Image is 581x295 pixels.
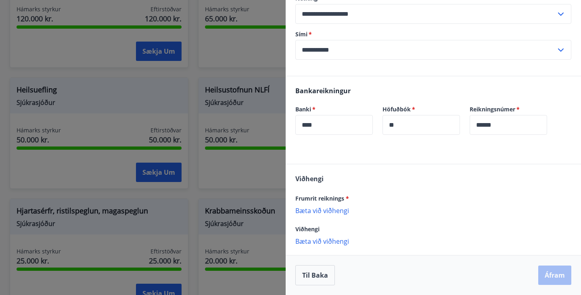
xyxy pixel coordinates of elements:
[382,105,460,113] label: Höfuðbók
[295,174,324,183] span: Viðhengi
[295,225,320,233] span: Viðhengi
[295,86,351,95] span: Bankareikningur
[295,206,571,214] p: Bæta við viðhengi
[295,30,571,38] label: Sími
[295,195,349,202] span: Frumrit reiknings
[295,265,335,285] button: Til baka
[295,105,373,113] label: Banki
[470,105,547,113] label: Reikningsnúmer
[295,237,571,245] p: Bæta við viðhengi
